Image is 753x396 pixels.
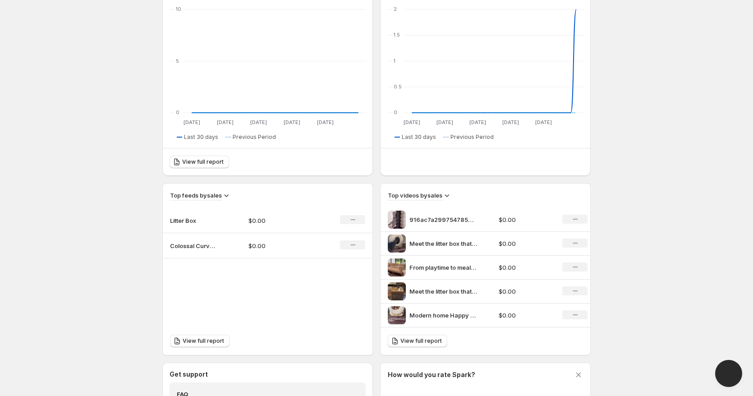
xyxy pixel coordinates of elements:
text: [DATE] [250,119,267,125]
p: $0.00 [248,216,312,225]
div: Close chat [715,360,742,387]
h3: Get support [170,370,208,379]
p: Meet the litter box thats as stylish as it is practical The Furry Tail Litter Box keeps odors in ... [409,239,477,248]
a: View full report [170,156,229,168]
img: Meet the litter box that basically scoops itself The furrytail__official Automatic Litter Box Pro... [388,282,406,300]
text: 0 [176,109,179,115]
text: [DATE] [284,119,300,125]
img: Modern home Happy cat No mess It is the purr-fect upgrade for your space [388,306,406,324]
text: 2 [394,6,397,12]
text: [DATE] [436,119,453,125]
p: Meet the litter box that basically scoops itself The furrytail__official Automatic Litter Box Pro... [409,287,477,296]
p: Litter Box [170,216,215,225]
text: [DATE] [404,119,420,125]
text: 1.5 [394,32,400,38]
img: 916ac7a2997547858912465b30eaa967 [388,211,406,229]
p: $0.00 [499,287,552,296]
text: [DATE] [184,119,200,125]
text: [DATE] [317,119,334,125]
p: From playtime to mealtime to naptime Furrytail has every corner of your cats life covered Because... [409,263,477,272]
text: 10 [176,6,181,12]
text: [DATE] [502,119,519,125]
text: 0.5 [394,83,402,90]
p: $0.00 [499,215,552,224]
span: Last 30 days [402,134,436,141]
span: View full report [182,158,224,166]
h3: Top feeds by sales [170,191,222,200]
img: Meet the litter box thats as stylish as it is practical The Furry Tail Litter Box keeps odors in ... [388,235,406,253]
text: [DATE] [535,119,552,125]
p: $0.00 [499,239,552,248]
span: View full report [400,337,442,345]
p: 916ac7a2997547858912465b30eaa967 [409,215,477,224]
h3: Top videos by sales [388,191,442,200]
span: Previous Period [450,134,494,141]
img: From playtime to mealtime to naptime Furrytail has every corner of your cats life covered Because... [388,258,406,276]
p: $0.00 [248,241,312,250]
text: [DATE] [469,119,486,125]
h3: How would you rate Spark? [388,370,475,379]
a: View full report [388,335,447,347]
span: Previous Period [233,134,276,141]
text: [DATE] [217,119,234,125]
p: Colossal Curvy Clawer [170,241,215,250]
p: $0.00 [499,263,552,272]
span: Last 30 days [184,134,218,141]
text: 0 [394,109,397,115]
p: Modern home Happy cat No mess It is the purr-fect upgrade for your space [409,311,477,320]
text: 5 [176,58,179,64]
a: View full report [170,335,230,347]
p: $0.00 [499,311,552,320]
span: View full report [183,337,224,345]
text: 1 [394,58,395,64]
